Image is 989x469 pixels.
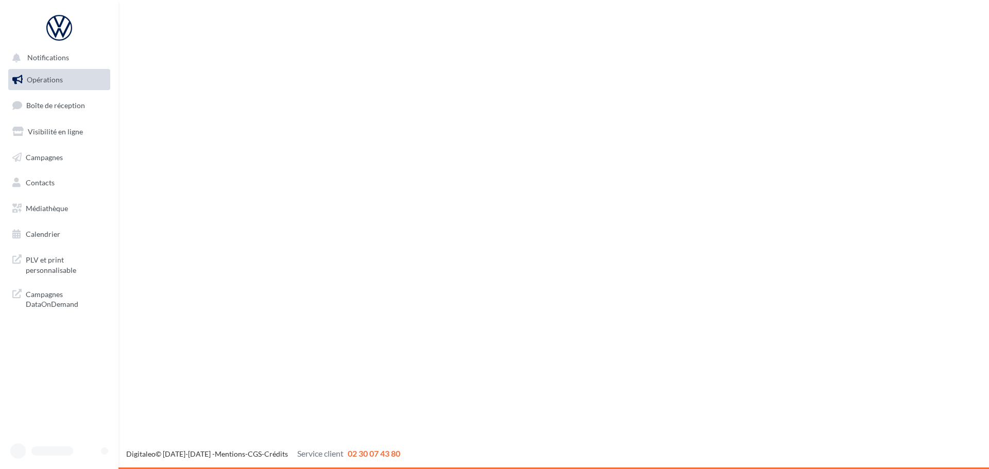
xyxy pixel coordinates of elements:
[26,230,60,238] span: Calendrier
[26,253,106,275] span: PLV et print personnalisable
[27,75,63,84] span: Opérations
[6,69,112,91] a: Opérations
[6,121,112,143] a: Visibilité en ligne
[6,198,112,219] a: Médiathèque
[248,449,262,458] a: CGS
[6,223,112,245] a: Calendrier
[215,449,245,458] a: Mentions
[297,448,344,458] span: Service client
[6,147,112,168] a: Campagnes
[26,152,63,161] span: Campagnes
[264,449,288,458] a: Crédits
[6,172,112,194] a: Contacts
[26,101,85,110] span: Boîte de réception
[26,204,68,213] span: Médiathèque
[6,249,112,279] a: PLV et print personnalisable
[26,287,106,309] span: Campagnes DataOnDemand
[26,178,55,187] span: Contacts
[126,449,400,458] span: © [DATE]-[DATE] - - -
[126,449,156,458] a: Digitaleo
[6,283,112,314] a: Campagnes DataOnDemand
[348,448,400,458] span: 02 30 07 43 80
[28,127,83,136] span: Visibilité en ligne
[27,54,69,62] span: Notifications
[6,94,112,116] a: Boîte de réception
